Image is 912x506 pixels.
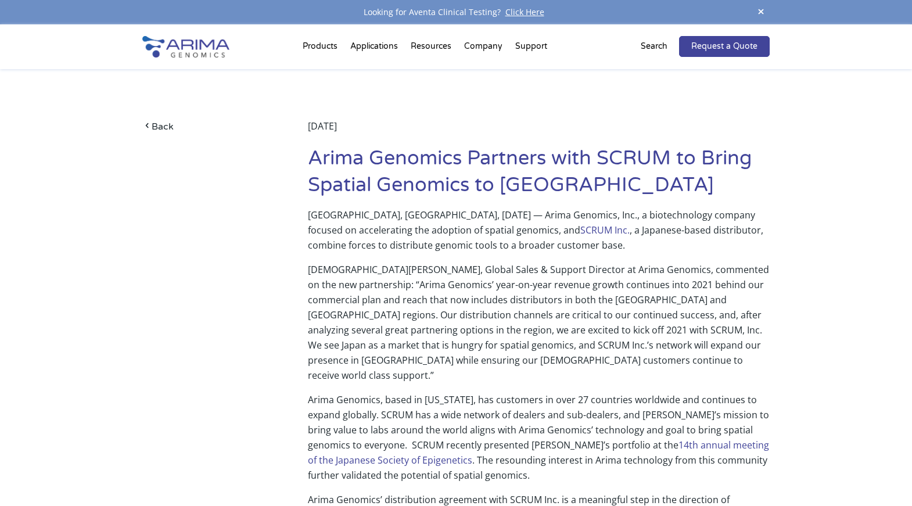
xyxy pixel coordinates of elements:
[142,36,229,58] img: Arima-Genomics-logo
[580,224,630,236] a: SCRUM Inc.
[641,39,667,54] p: Search
[501,6,549,17] a: Click Here
[308,439,769,466] a: 14th annual meeting of the Japanese Society of Epigenetics
[308,119,770,145] div: [DATE]
[142,5,770,20] div: Looking for Aventa Clinical Testing?
[142,119,273,134] a: Back
[308,392,770,492] p: Arima Genomics, based in [US_STATE], has customers in over 27 countries worldwide and continues t...
[308,145,770,207] h1: Arima Genomics Partners with SCRUM to Bring Spatial Genomics to [GEOGRAPHIC_DATA]
[679,36,770,57] a: Request a Quote
[308,207,770,262] p: [GEOGRAPHIC_DATA], [GEOGRAPHIC_DATA], [DATE] — Arima Genomics, Inc., a biotechnology company focu...
[308,262,770,392] p: [DEMOGRAPHIC_DATA][PERSON_NAME], Global Sales & Support Director at Arima Genomics, commented on ...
